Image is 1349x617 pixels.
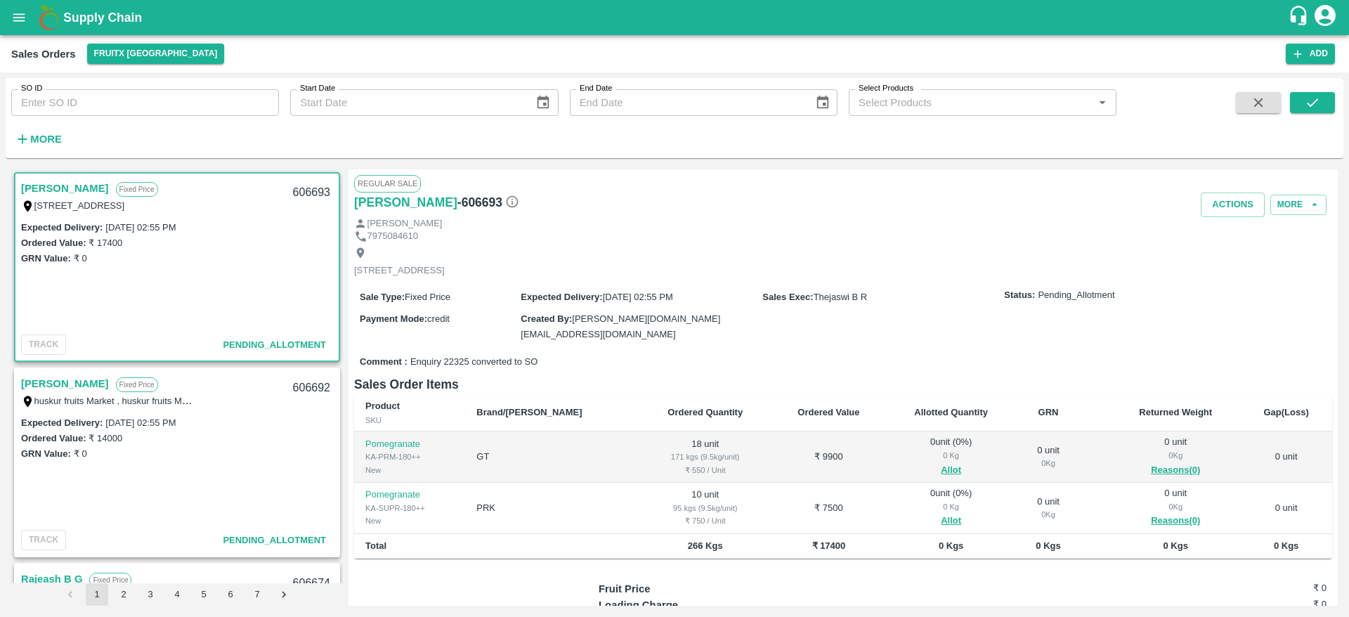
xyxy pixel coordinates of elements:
[365,401,400,411] b: Product
[1027,495,1069,521] div: 0 unit
[688,540,723,551] b: 266 Kgs
[360,292,405,302] label: Sale Type :
[89,573,131,587] p: Fixed Price
[21,83,42,94] label: SO ID
[63,11,142,25] b: Supply Chain
[941,513,961,529] button: Allot
[11,45,76,63] div: Sales Orders
[21,448,71,459] label: GRN Value:
[365,438,454,451] p: Pomegranate
[1027,444,1069,470] div: 0 unit
[87,44,225,64] button: Select DC
[300,83,335,94] label: Start Date
[57,583,297,606] nav: pagination navigation
[476,407,582,417] b: Brand/[PERSON_NAME]
[651,502,760,514] div: 95 kgs (9.5kg/unit)
[1288,5,1312,30] div: customer-support
[1027,508,1069,521] div: 0 Kg
[1205,581,1327,595] h6: ₹ 0
[897,436,1005,478] div: 0 unit ( 0 %)
[651,464,760,476] div: ₹ 550 / Unit
[365,514,454,527] div: New
[105,222,176,233] label: [DATE] 02:55 PM
[354,193,457,212] a: [PERSON_NAME]
[193,583,215,606] button: Go to page 5
[21,222,103,233] label: Expected Delivery :
[521,313,572,324] label: Created By :
[521,292,602,302] label: Expected Delivery :
[21,238,86,248] label: Ordered Value:
[667,407,743,417] b: Ordered Quantity
[367,230,418,243] p: 7975084610
[939,540,963,551] b: 0 Kgs
[1286,44,1335,64] button: Add
[859,83,913,94] label: Select Products
[365,502,454,514] div: KA-SUPR-180++
[771,431,886,483] td: ₹ 9900
[365,540,386,551] b: Total
[570,89,804,116] input: End Date
[112,583,135,606] button: Go to page 2
[809,89,836,116] button: Choose date
[914,407,988,417] b: Allotted Quantity
[354,264,445,278] p: [STREET_ADDRESS]
[797,407,859,417] b: Ordered Value
[639,431,771,483] td: 18 unit
[74,253,87,264] label: ₹ 0
[354,375,1332,394] h6: Sales Order Items
[771,483,886,534] td: ₹ 7500
[465,431,639,483] td: GT
[223,535,326,545] span: Pending_Allotment
[21,417,103,428] label: Expected Delivery :
[1093,93,1112,112] button: Open
[1264,407,1309,417] b: Gap(Loss)
[11,127,65,151] button: More
[89,433,122,443] label: ₹ 14000
[74,448,87,459] label: ₹ 0
[1122,462,1229,479] button: Reasons(0)
[1027,457,1069,469] div: 0 Kg
[21,433,86,443] label: Ordered Value:
[3,1,35,34] button: open drawer
[599,597,781,613] p: Loading Charge
[116,182,158,197] p: Fixed Price
[105,417,176,428] label: [DATE] 02:55 PM
[1270,195,1327,215] button: More
[21,253,71,264] label: GRN Value:
[1004,289,1035,302] label: Status:
[30,134,62,145] strong: More
[360,356,408,369] label: Comment :
[521,313,720,339] span: [PERSON_NAME][DOMAIN_NAME][EMAIL_ADDRESS][DOMAIN_NAME]
[365,414,454,427] div: SKU
[1038,407,1059,417] b: GRN
[1122,513,1229,529] button: Reasons(0)
[367,217,443,230] p: [PERSON_NAME]
[290,89,524,116] input: Start Date
[1122,487,1229,529] div: 0 unit
[285,176,339,209] div: 606693
[21,375,109,393] a: [PERSON_NAME]
[89,238,122,248] label: ₹ 17400
[86,583,108,606] button: page 1
[219,583,242,606] button: Go to page 6
[11,89,279,116] input: Enter SO ID
[897,487,1005,529] div: 0 unit ( 0 %)
[285,567,339,600] div: 606674
[853,93,1089,112] input: Select Products
[580,83,612,94] label: End Date
[34,200,125,211] label: [STREET_ADDRESS]
[1205,597,1327,611] h6: ₹ 0
[530,89,556,116] button: Choose date
[603,292,673,302] span: [DATE] 02:55 PM
[762,292,813,302] label: Sales Exec :
[1038,289,1114,302] span: Pending_Allotment
[1240,431,1332,483] td: 0 unit
[1240,483,1332,534] td: 0 unit
[812,540,846,551] b: ₹ 17400
[365,464,454,476] div: New
[223,339,326,350] span: Pending_Allotment
[599,581,781,597] p: Fruit Price
[941,462,961,479] button: Allot
[285,372,339,405] div: 606692
[427,313,450,324] span: credit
